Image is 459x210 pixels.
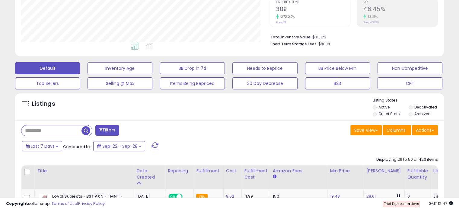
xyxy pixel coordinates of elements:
[279,15,295,19] small: 272.29%
[37,168,131,174] div: Title
[276,21,286,24] small: Prev: 83
[350,125,382,135] button: Save View
[6,201,105,207] div: seller snap | |
[78,201,105,206] a: Privacy Policy
[226,168,239,174] div: Cost
[93,141,145,151] button: Sep-22 - Sep-28
[387,127,406,133] span: Columns
[160,62,225,74] button: BB Drop in 7d
[32,100,55,108] h5: Listings
[330,168,361,174] div: Min Price
[88,62,152,74] button: Inventory Age
[376,157,438,163] div: Displaying 26 to 50 of 423 items
[160,77,225,89] button: Items Being Repriced
[378,77,442,89] button: CPT
[270,33,433,40] li: $33,175
[15,77,80,89] button: Top Sellers
[412,125,438,135] button: Actions
[363,1,438,4] span: ROI
[270,34,311,40] b: Total Inventory Value:
[373,98,444,103] p: Listing States:
[378,62,442,74] button: Non Competitive
[6,201,28,206] strong: Copyright
[305,62,370,74] button: BB Price Below Min
[31,143,55,149] span: Last 7 Days
[407,201,410,206] b: 4
[168,168,191,174] div: Repricing
[414,111,430,116] label: Archived
[22,141,62,151] button: Last 7 Days
[378,111,400,116] label: Out of Stock
[366,15,378,19] small: 13.21%
[273,168,325,174] div: Amazon Fees
[363,6,438,14] h2: 46.45%
[88,77,152,89] button: Selling @ Max
[407,168,428,180] div: Fulfillable Quantity
[136,168,163,180] div: Date Created
[95,125,119,136] button: Filters
[276,1,350,4] span: Ordered Items
[366,168,402,174] div: [PERSON_NAME]
[196,168,221,174] div: Fulfillment
[52,201,77,206] a: Terms of Use
[270,41,317,47] b: Short Term Storage Fees:
[244,168,267,180] div: Fulfillment Cost
[63,144,91,150] span: Compared to:
[383,125,411,135] button: Columns
[276,6,350,14] h2: 309
[378,105,390,110] label: Active
[363,21,379,24] small: Prev: 41.03%
[102,143,138,149] span: Sep-22 - Sep-28
[429,201,453,206] span: 2025-10-6 12:47 GMT
[414,105,437,110] label: Deactivated
[232,62,297,74] button: Needs to Reprice
[305,77,370,89] button: B2B
[384,201,419,206] span: Trial Expires in days
[232,77,297,89] button: 30 Day Decrease
[15,62,80,74] button: Default
[273,174,276,179] small: Amazon Fees.
[318,41,330,47] span: $80.18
